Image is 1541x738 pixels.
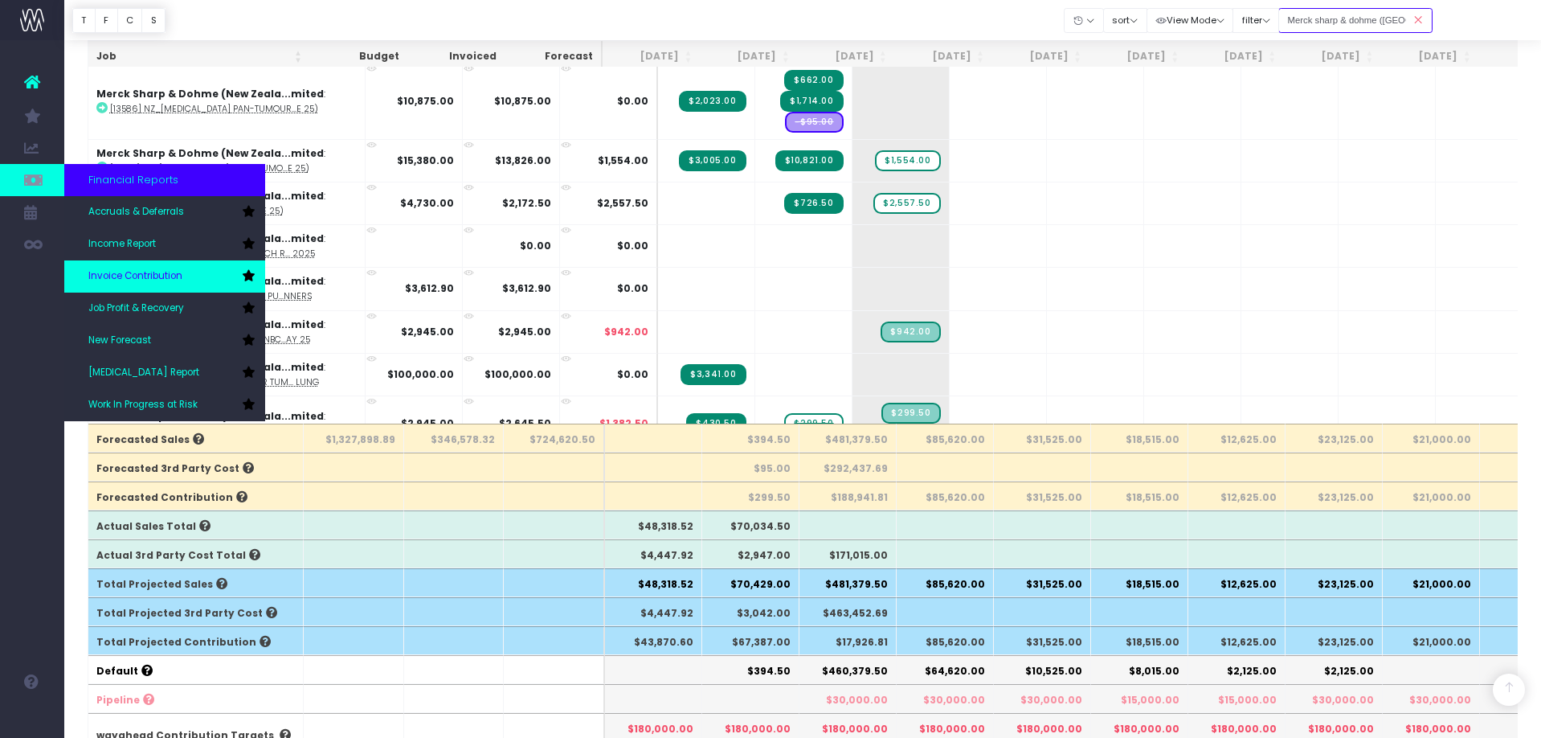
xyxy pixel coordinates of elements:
span: wayahead Sales Forecast Item [784,413,843,434]
span: $180,000.00 [822,722,888,736]
th: $8,015.00 [1091,655,1188,684]
th: $1,327,898.89 [304,424,403,453]
abbr: [13587] NZ_KEYTRUDA CTS & Tumour-specific Assets MPI Updates (May/June 25) [110,162,309,174]
img: images/default_profile_image.png [20,706,44,730]
th: Feb 26: activate to sort column ascending [1284,41,1381,72]
th: $30,000.00 [994,684,1091,713]
button: C [117,8,143,33]
span: Streamtime Invoice: INV-4994 – [13622] NZ_KEYTRUDA Lung Legacy (XL HP) RR Ad May 25 [686,413,746,434]
span: $180,000.00 [1308,722,1374,736]
th: Job: activate to sort column ascending [88,41,310,72]
span: Financial Reports [88,172,178,188]
th: Actual 3rd Party Cost Total [88,539,304,568]
th: $95.00 [702,453,799,482]
th: Nov 25: activate to sort column ascending [992,41,1089,72]
span: Streamtime Draft Expense: TAPS - Member – ANZA (TAPS) [785,112,843,133]
th: $4,447.92 [605,597,702,626]
th: Oct 25: activate to sort column ascending [895,41,992,72]
th: Forecasted 3rd Party Cost [88,453,304,482]
span: Job Profit & Recovery [88,301,184,316]
th: $30,000.00 [1286,684,1383,713]
th: $18,515.00 [1091,568,1188,597]
span: Streamtime Draft Invoice: INV-5066 – [13601] NZ_KEYTRUDA Early TNBC (XL HP) RR Ad Aug 25_Rescope [881,322,940,342]
th: $23,125.00 [1286,424,1383,453]
th: Invoiced [407,41,505,72]
strong: $100,000.00 [387,367,454,381]
th: $3,042.00 [702,597,799,626]
th: $64,620.00 [897,655,994,684]
th: $70,429.00 [702,568,799,597]
strong: $2,945.00 [401,416,454,430]
th: $67,387.00 [702,626,799,655]
th: $12,625.00 [1188,626,1286,655]
th: $21,000.00 [1383,482,1480,510]
span: $180,000.00 [1405,722,1471,736]
span: Forecasted Sales [96,433,204,447]
th: $2,125.00 [1286,655,1383,684]
button: F [95,8,118,33]
th: Jul 25: activate to sort column ascending [603,41,700,72]
th: $15,000.00 [1188,684,1286,713]
span: Invoice Contribution [88,269,182,284]
span: $180,000.00 [1114,722,1179,736]
span: Accruals & Deferrals [88,205,184,219]
th: Default [88,655,304,684]
strong: $2,945.00 [498,325,551,338]
abbr: [13586] NZ_KEYTRUDA Pan-tumour Assets - CMI/MPI (May/June 25) [110,103,318,115]
th: $30,000.00 [799,684,897,713]
th: $21,000.00 [1383,568,1480,597]
th: $31,525.00 [994,626,1091,655]
th: $31,525.00 [994,424,1091,453]
strong: $13,826.00 [495,154,551,167]
a: [MEDICAL_DATA] Report [64,357,265,389]
th: Aug 25: activate to sort column ascending [700,41,797,72]
td: : [88,139,366,182]
span: Streamtime Invoice: INV-5034 – [13587] NZ_KEYTRUDA CTS & Tumour-specific Assets MPI Updates (July... [775,150,844,171]
th: $12,625.00 [1188,424,1286,453]
span: $0.00 [617,281,648,296]
div: Vertical button group [72,8,166,33]
th: $31,525.00 [994,482,1091,510]
th: Budget [310,41,407,72]
span: $180,000.00 [627,722,693,736]
button: View Mode [1147,8,1234,33]
strong: $0.00 [520,239,551,252]
strong: $100,000.00 [484,367,551,381]
span: $1,554.00 [598,154,648,168]
th: $2,125.00 [1188,655,1286,684]
span: wayahead Sales Forecast Item [875,150,940,171]
th: $299.50 [702,482,799,510]
th: $188,941.81 [799,482,897,510]
th: $346,578.32 [404,424,504,453]
strong: $10,875.00 [494,94,551,108]
button: S [141,8,166,33]
th: Total Projected 3rd Party Cost [88,597,304,626]
th: $18,515.00 [1091,482,1188,510]
span: $0.00 [617,94,648,109]
th: $481,379.50 [799,568,897,597]
th: Pipeline [88,684,304,713]
th: $463,452.69 [799,597,897,626]
input: Search... [1278,8,1433,33]
th: Forecasted Contribution [88,482,304,510]
th: $23,125.00 [1286,626,1383,655]
span: [MEDICAL_DATA] Report [88,366,199,380]
span: wayahead Sales Forecast Item [873,193,940,214]
strong: $15,380.00 [397,154,454,167]
th: $21,000.00 [1383,626,1480,655]
th: $12,625.00 [1188,568,1286,597]
a: Invoice Contribution [64,260,265,293]
th: $21,000.00 [1383,424,1480,453]
th: $30,000.00 [1383,684,1480,713]
th: $43,870.60 [605,626,702,655]
th: $85,620.00 [897,626,994,655]
th: $48,318.52 [605,568,702,597]
span: Work In Progress at Risk [88,398,198,412]
span: Income Report [88,237,156,252]
span: $2,557.50 [597,196,648,211]
strong: Merck Sharp & Dohme (New Zeala...mited [96,87,324,100]
th: $724,620.50 [504,424,605,453]
th: $18,515.00 [1091,424,1188,453]
th: $15,000.00 [1091,684,1188,713]
span: $180,000.00 [725,722,791,736]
